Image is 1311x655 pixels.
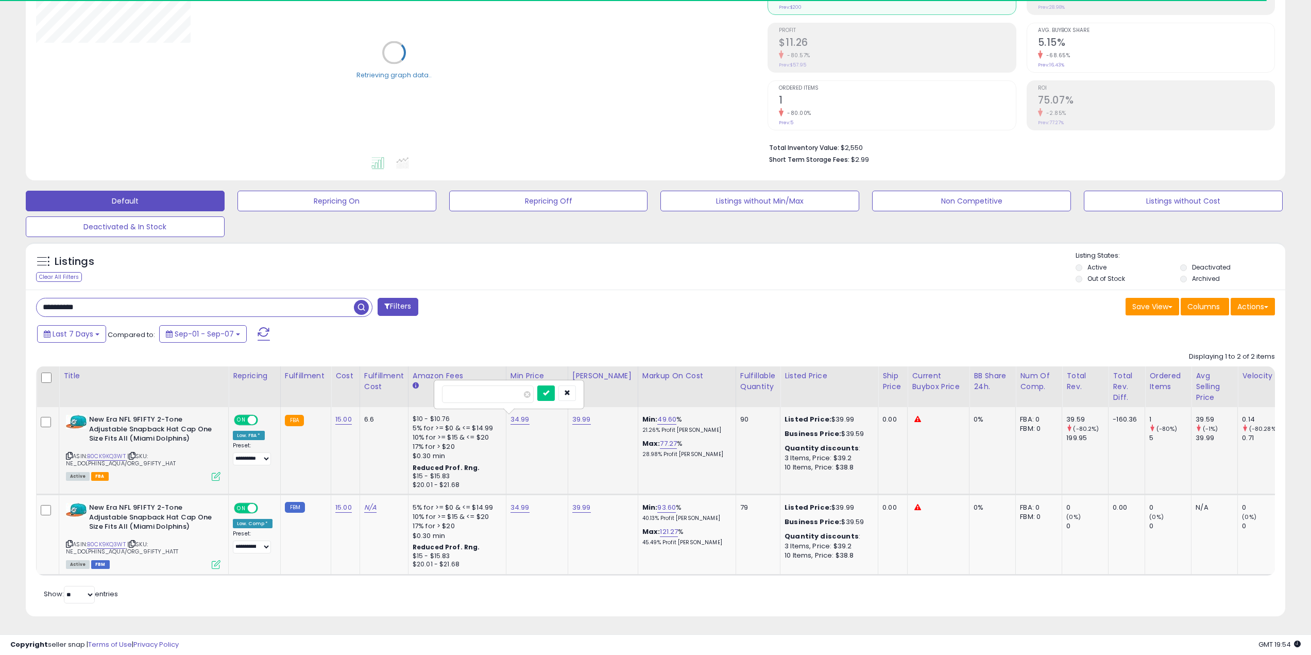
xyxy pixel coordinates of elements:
[364,415,400,424] div: 6.6
[785,551,870,560] div: 10 Items, Price: $38.8
[413,415,498,424] div: $10 - $10.76
[257,504,273,513] span: OFF
[785,503,870,512] div: $39.99
[413,381,419,391] small: Amazon Fees.
[26,191,225,211] button: Default
[779,94,1015,108] h2: 1
[10,640,179,650] div: seller snap | |
[66,472,90,481] span: All listings currently available for purchase on Amazon
[66,415,87,429] img: 41UJ4um3WBL._SL40_.jpg
[660,191,859,211] button: Listings without Min/Max
[413,472,498,481] div: $15 - $15.83
[779,4,802,10] small: Prev: $200
[89,503,214,534] b: New Era NFL 9FIFTY 2-Tone Adjustable Snapback Hat Cap One Size Fits All (Miami Dolphins)
[1020,371,1058,392] div: Num of Comp.
[1231,298,1275,315] button: Actions
[413,451,498,461] div: $0.30 min
[91,560,110,569] span: FBM
[335,371,355,381] div: Cost
[364,502,377,513] a: N/A
[1196,371,1233,403] div: Avg Selling Price
[1084,191,1283,211] button: Listings without Cost
[1038,62,1064,68] small: Prev: 16.43%
[785,502,831,512] b: Listed Price:
[364,371,404,392] div: Fulfillment Cost
[1038,86,1274,91] span: ROI
[1038,4,1065,10] small: Prev: 28.98%
[642,503,728,522] div: %
[335,502,352,513] a: 15.00
[89,415,214,446] b: New Era NFL 9FIFTY 2-Tone Adjustable Snapback Hat Cap One Size Fits All (Miami Dolphins)
[1113,503,1137,512] div: 0.00
[785,463,870,472] div: 10 Items, Price: $38.8
[413,371,502,381] div: Amazon Fees
[642,527,660,536] b: Max:
[66,452,176,467] span: | SKU: NE_DOLPHINS_AQUA/ORG_9FIFTY_HAT
[233,371,276,381] div: Repricing
[642,539,728,546] p: 45.49% Profit [PERSON_NAME]
[642,427,728,434] p: 21.26% Profit [PERSON_NAME]
[413,481,498,490] div: $20.01 - $21.68
[1242,433,1284,443] div: 0.71
[1043,109,1066,117] small: -2.85%
[872,191,1071,211] button: Non Competitive
[785,429,841,439] b: Business Price:
[1149,371,1187,392] div: Ordered Items
[1066,371,1104,392] div: Total Rev.
[779,62,806,68] small: Prev: $57.95
[638,366,736,407] th: The percentage added to the cost of goods (COGS) that forms the calculator for Min & Max prices.
[413,442,498,451] div: 17% for > $20
[785,444,870,453] div: :
[974,415,1008,424] div: 0%
[1113,371,1140,403] div: Total Rev. Diff.
[1066,433,1108,443] div: 199.95
[785,443,859,453] b: Quantity discounts
[769,155,849,164] b: Short Term Storage Fees:
[36,272,82,282] div: Clear All Filters
[87,452,126,461] a: B0CK9KQ3WT
[660,527,678,537] a: 121.27
[413,512,498,522] div: 10% for >= $15 & <= $20
[1020,424,1054,433] div: FBM: 0
[784,109,811,117] small: -80.00%
[785,517,841,527] b: Business Price:
[413,424,498,433] div: 5% for >= $0 & <= $14.99
[133,640,179,649] a: Privacy Policy
[642,527,728,546] div: %
[413,543,480,551] b: Reduced Prof. Rng.
[642,515,728,522] p: 40.13% Profit [PERSON_NAME]
[785,415,870,424] div: $39.99
[1258,640,1301,649] span: 2025-09-15 19:54 GMT
[53,329,93,339] span: Last 7 Days
[237,191,436,211] button: Repricing On
[1149,522,1191,531] div: 0
[87,540,126,549] a: B0CK9KQ3WT
[413,503,498,512] div: 5% for >= $0 & <= $14.99
[235,416,248,425] span: ON
[642,414,658,424] b: Min:
[912,371,965,392] div: Current Buybox Price
[882,371,903,392] div: Ship Price
[642,439,728,458] div: %
[740,371,776,392] div: Fulfillable Quantity
[356,70,432,79] div: Retrieving graph data..
[413,433,498,442] div: 10% for >= $15 & <= $20
[1149,415,1191,424] div: 1
[1149,433,1191,443] div: 5
[572,502,591,513] a: 39.99
[233,442,273,465] div: Preset:
[1242,513,1256,521] small: (0%)
[233,530,273,553] div: Preset:
[1113,415,1137,424] div: -160.36
[784,52,810,59] small: -80.57%
[175,329,234,339] span: Sep-01 - Sep-07
[233,519,273,528] div: Low. Comp *
[660,439,677,449] a: 77.27
[88,640,132,649] a: Terms of Use
[66,560,90,569] span: All listings currently available for purchase on Amazon
[1126,298,1179,315] button: Save View
[1066,415,1108,424] div: 39.59
[657,414,676,425] a: 49.60
[1043,52,1070,59] small: -68.65%
[642,502,658,512] b: Min:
